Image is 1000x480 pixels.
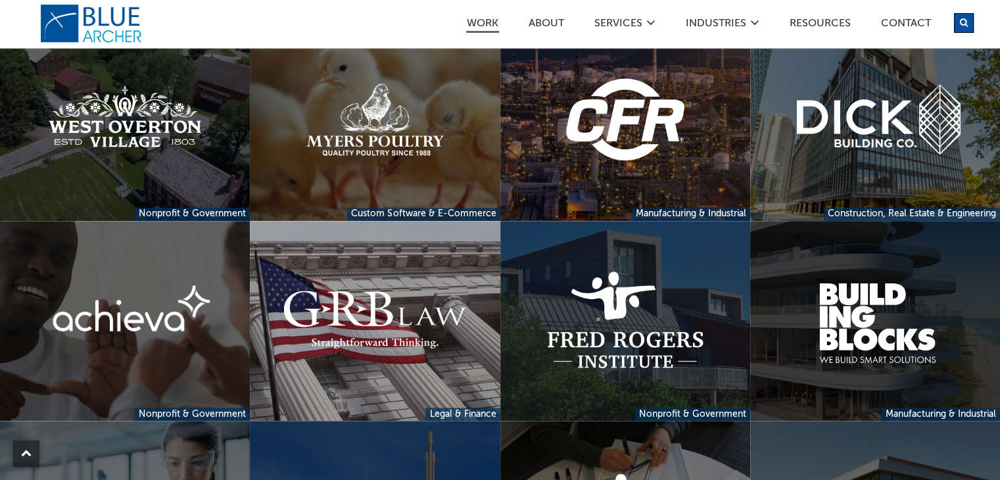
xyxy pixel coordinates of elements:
[466,18,499,33] a: Work
[528,18,565,32] a: ABOUT
[789,18,851,32] a: Resources
[135,408,250,421] a: Nonprofit & Government
[135,208,250,222] a: Nonprofit & Government
[880,18,932,32] a: Contact
[40,4,145,43] a: logo
[425,408,500,421] a: Legal & Finance
[594,18,643,32] a: SERVICES
[824,208,1000,222] a: Construction, Real Estate & Engineering
[685,18,747,32] a: Industries
[635,408,750,421] a: Nonprofit & Government
[882,408,1000,421] a: Manufacturing & Industrial
[632,208,750,222] a: Manufacturing & Industrial
[347,208,500,222] a: Custom Software & E-Commerce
